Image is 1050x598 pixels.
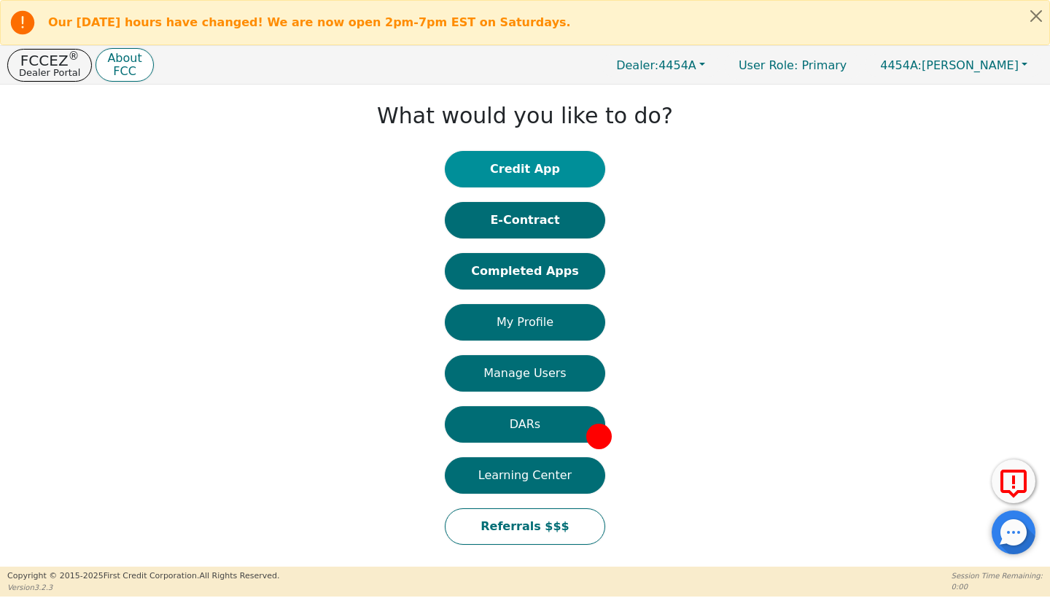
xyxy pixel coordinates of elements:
[445,304,605,341] button: My Profile
[7,582,279,593] p: Version 3.2.3
[19,68,80,77] p: Dealer Portal
[1023,1,1049,31] button: Close alert
[445,253,605,290] button: Completed Apps
[445,508,605,545] button: Referrals $$$
[377,103,673,129] h1: What would you like to do?
[865,54,1043,77] button: 4454A:[PERSON_NAME]
[724,51,861,79] p: Primary
[880,58,922,72] span: 4454A:
[445,355,605,392] button: Manage Users
[445,202,605,238] button: E-Contract
[616,58,696,72] span: 4454A
[601,54,720,77] button: Dealer:4454A
[616,58,658,72] span: Dealer:
[952,570,1043,581] p: Session Time Remaining:
[992,459,1035,503] button: Report Error to FCC
[724,51,861,79] a: User Role: Primary
[445,151,605,187] button: Credit App
[69,50,79,63] sup: ®
[952,581,1043,592] p: 0:00
[7,570,279,583] p: Copyright © 2015- 2025 First Credit Corporation.
[199,571,279,580] span: All Rights Reserved.
[96,48,153,82] button: AboutFCC
[880,58,1019,72] span: [PERSON_NAME]
[107,66,141,77] p: FCC
[445,457,605,494] button: Learning Center
[107,53,141,64] p: About
[445,406,605,443] button: DARs
[48,15,571,29] b: Our [DATE] hours have changed! We are now open 2pm-7pm EST on Saturdays.
[7,49,92,82] button: FCCEZ®Dealer Portal
[19,53,80,68] p: FCCEZ
[739,58,798,72] span: User Role :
